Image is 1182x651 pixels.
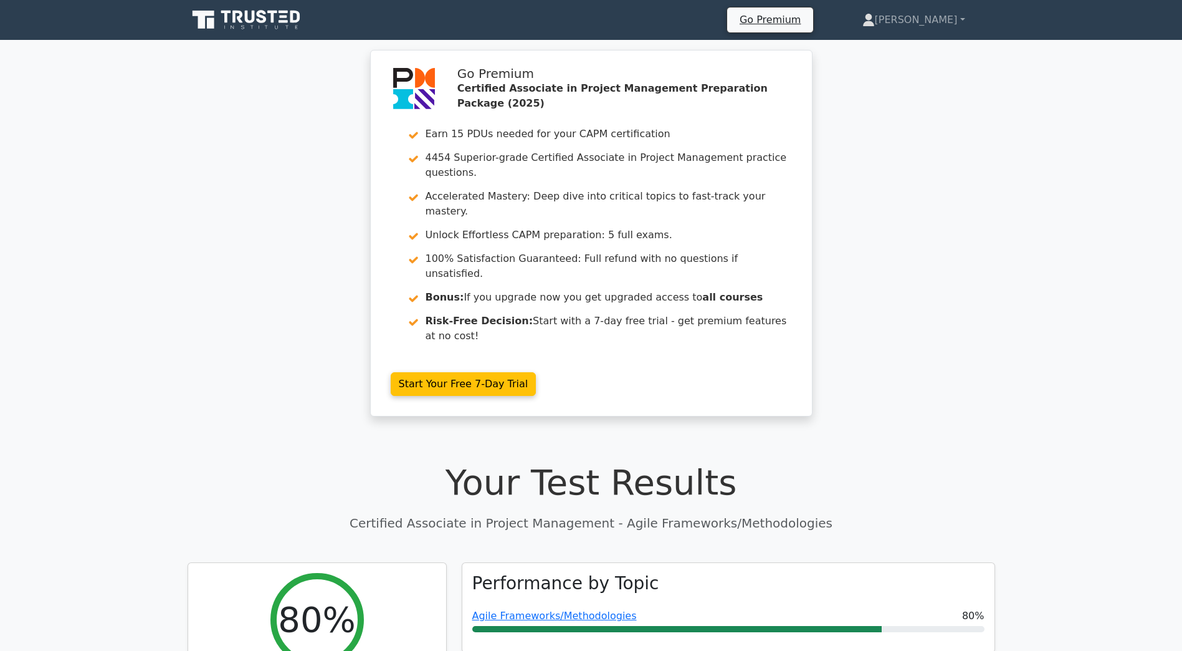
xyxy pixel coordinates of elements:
a: [PERSON_NAME] [832,7,995,32]
a: Start Your Free 7-Day Trial [391,372,536,396]
h1: Your Test Results [188,461,995,503]
a: Go Premium [732,11,808,28]
span: 80% [962,609,984,624]
a: Agile Frameworks/Methodologies [472,610,637,622]
h3: Performance by Topic [472,573,659,594]
p: Certified Associate in Project Management - Agile Frameworks/Methodologies [188,514,995,533]
h2: 80% [278,599,355,640]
